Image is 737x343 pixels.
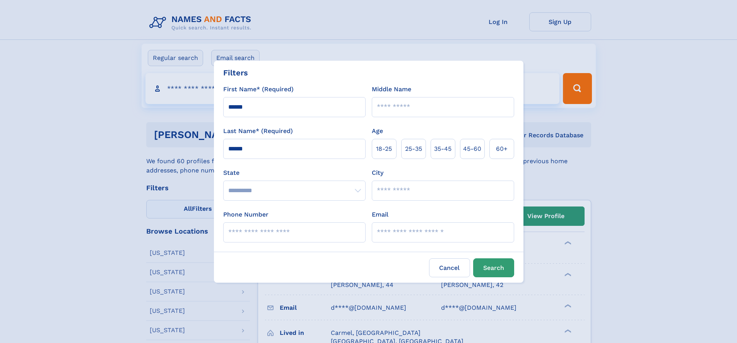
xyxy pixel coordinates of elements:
[434,144,451,154] span: 35‑45
[223,126,293,136] label: Last Name* (Required)
[429,258,470,277] label: Cancel
[223,67,248,78] div: Filters
[463,144,481,154] span: 45‑60
[496,144,508,154] span: 60+
[372,168,383,177] label: City
[405,144,422,154] span: 25‑35
[223,85,294,94] label: First Name* (Required)
[372,210,388,219] label: Email
[372,126,383,136] label: Age
[223,210,268,219] label: Phone Number
[376,144,392,154] span: 18‑25
[473,258,514,277] button: Search
[223,168,366,177] label: State
[372,85,411,94] label: Middle Name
